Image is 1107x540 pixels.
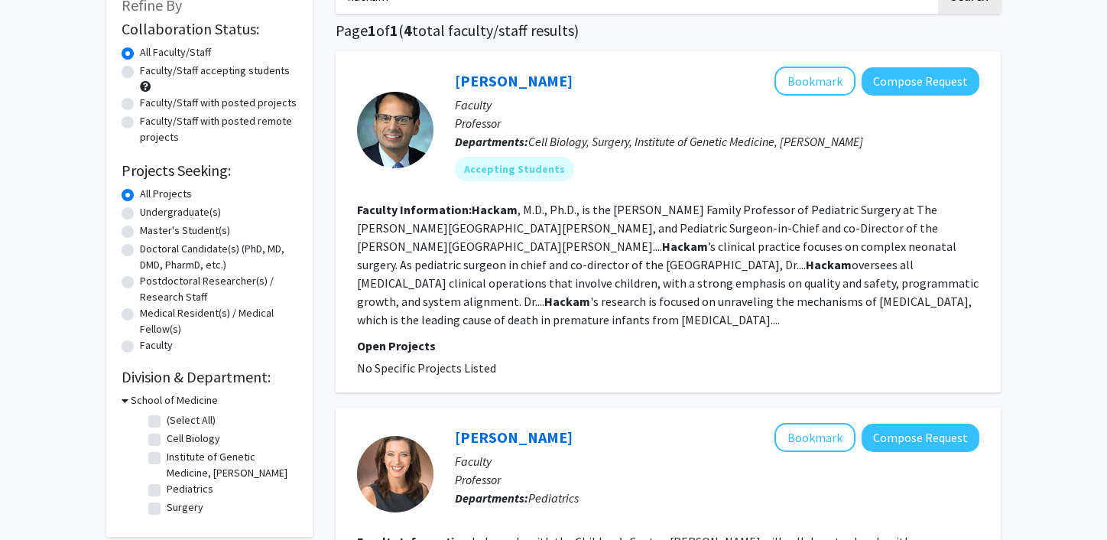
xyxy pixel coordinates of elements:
button: Compose Request to David Hackam [862,67,979,96]
mat-chip: Accepting Students [455,157,574,181]
p: Professor [455,114,979,132]
label: Medical Resident(s) / Medical Fellow(s) [140,305,297,337]
b: Hackam [662,239,708,254]
p: Professor [455,470,979,489]
span: Cell Biology, Surgery, Institute of Genetic Medicine, [PERSON_NAME] [528,134,863,149]
p: Faculty [455,452,979,470]
label: Postdoctoral Researcher(s) / Research Staff [140,273,297,305]
label: (Select All) [167,412,216,428]
label: Master's Student(s) [140,223,230,239]
b: Departments: [455,490,528,506]
span: Pediatrics [528,490,579,506]
span: 4 [404,21,412,40]
label: Surgery [167,499,203,516]
b: Hackam [544,294,590,309]
h2: Division & Department: [122,368,297,386]
b: Departments: [455,134,528,149]
h2: Projects Seeking: [122,161,297,180]
h3: School of Medicine [131,392,218,408]
label: Doctoral Candidate(s) (PhD, MD, DMD, PharmD, etc.) [140,241,297,273]
span: 1 [368,21,376,40]
fg-read-more: , M.D., Ph.D., is the [PERSON_NAME] Family Professor of Pediatric Surgery at The [PERSON_NAME][GE... [357,202,979,327]
span: No Specific Projects Listed [357,360,496,376]
button: Add Brenda Banwell to Bookmarks [774,423,855,452]
label: Pediatrics [167,481,213,497]
b: Hackam [806,257,852,272]
label: Undergraduate(s) [140,204,221,220]
h2: Collaboration Status: [122,20,297,38]
label: Faculty/Staff accepting students [140,63,290,79]
p: Open Projects [357,337,979,355]
label: Institute of Genetic Medicine, [PERSON_NAME] [167,449,294,481]
label: Faculty/Staff with posted projects [140,95,297,111]
p: Faculty [455,96,979,114]
button: Add David Hackam to Bookmarks [774,67,855,96]
span: 1 [390,21,398,40]
button: Compose Request to Brenda Banwell [862,424,979,452]
label: All Faculty/Staff [140,44,211,60]
label: Faculty/Staff with posted remote projects [140,113,297,145]
iframe: Chat [11,471,65,529]
b: Hackam [472,202,518,217]
h1: Page of ( total faculty/staff results) [336,21,1001,40]
label: Faculty [140,337,173,353]
label: All Projects [140,186,192,202]
a: [PERSON_NAME] [455,428,573,447]
a: [PERSON_NAME] [455,71,573,90]
label: Cell Biology [167,431,220,447]
b: Faculty Information: [357,202,472,217]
